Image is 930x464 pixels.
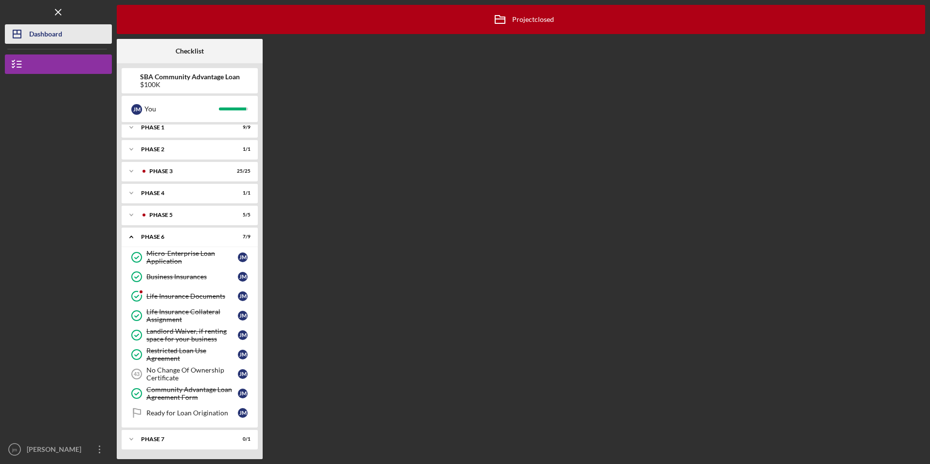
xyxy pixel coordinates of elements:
a: Landlord Waiver, if renting space for your businessjm [126,325,253,345]
div: Dashboard [29,24,62,46]
div: j m [238,272,248,282]
a: Restricted Loan Use Agreementjm [126,345,253,364]
div: Phase 5 [149,212,226,218]
tspan: 43 [134,371,140,377]
div: You [144,101,219,117]
div: Phase 2 [141,146,226,152]
div: 1 / 1 [233,146,250,152]
a: Business Insurancesjm [126,267,253,286]
button: jm[PERSON_NAME] [5,440,112,459]
div: Micro-Enterprise Loan Application [146,250,238,265]
a: Ready for Loan Originationjm [126,403,253,423]
div: Landlord Waiver, if renting space for your business [146,327,238,343]
div: Phase 6 [141,234,226,240]
div: Phase 1 [141,125,226,130]
div: j m [238,330,248,340]
div: Ready for Loan Origination [146,409,238,417]
a: Community Advantage Loan Agreement Formjm [126,384,253,403]
div: No Change Of Ownership Certificate [146,366,238,382]
div: Phase 4 [141,190,226,196]
div: $100K [140,81,240,89]
a: Life Insurance Documentsjm [126,286,253,306]
div: [PERSON_NAME] [24,440,88,462]
div: 5 / 5 [233,212,250,218]
div: j m [238,291,248,301]
a: Micro-Enterprise Loan Applicationjm [126,248,253,267]
a: 43No Change Of Ownership Certificatejm [126,364,253,384]
a: Life Insurance Collateral Assignmentjm [126,306,253,325]
div: 7 / 9 [233,234,250,240]
text: jm [12,447,17,452]
div: j m [238,408,248,418]
div: Business Insurances [146,273,238,281]
div: j m [238,350,248,359]
div: j m [238,311,248,321]
div: j m [131,104,142,115]
div: Phase 7 [141,436,226,442]
div: j m [238,389,248,398]
div: j m [238,252,248,262]
div: Project closed [488,7,554,32]
button: Dashboard [5,24,112,44]
div: 9 / 9 [233,125,250,130]
div: 1 / 1 [233,190,250,196]
div: j m [238,369,248,379]
div: 25 / 25 [233,168,250,174]
b: SBA Community Advantage Loan [140,73,240,81]
div: Life Insurance Collateral Assignment [146,308,238,323]
div: 0 / 1 [233,436,250,442]
div: Phase 3 [149,168,226,174]
div: Community Advantage Loan Agreement Form [146,386,238,401]
div: Life Insurance Documents [146,292,238,300]
b: Checklist [176,47,204,55]
div: Restricted Loan Use Agreement [146,347,238,362]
